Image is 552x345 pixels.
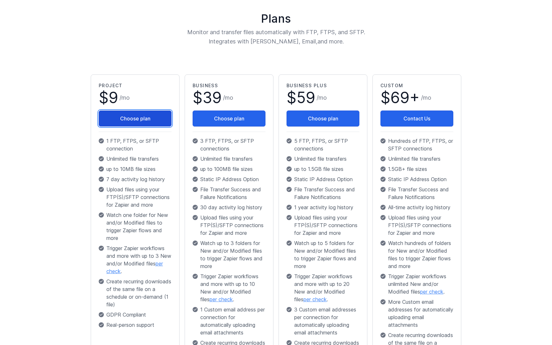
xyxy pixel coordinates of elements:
[380,186,453,201] p: File Transfer Success and Failure Notifications
[99,186,172,209] p: Upload files using your FTP(S)/SFTP connections for Zapier and more
[88,12,464,25] h1: Plans
[380,137,453,152] p: Hundreds of FTP, FTPS, or SFTP connections
[99,82,172,89] h2: Project
[99,311,172,318] p: GDPR Compliant
[520,313,544,337] iframe: Drift Widget Chat Controller
[99,165,172,173] p: up to 10MB file sizes
[193,186,265,201] p: File Transfer Success and Failure Notifications
[99,111,172,126] button: Choose plan
[99,321,172,329] p: Real-person support
[380,90,420,105] span: $
[99,175,172,183] p: 7 day activity log history
[193,155,265,163] p: Unlimited file transfers
[193,175,265,183] p: Static IP Address Option
[210,296,233,303] a: per check
[380,155,453,163] p: Unlimited file transfers
[193,165,265,173] p: up to 100MB file sizes
[317,93,327,102] span: /
[318,94,327,101] span: mo
[151,27,401,46] p: Monitor and transfer files automatically with FTP, FTPS, and SFTP. Integrates with [PERSON_NAME],...
[287,239,359,270] p: Watch up to 5 folders for New and/or Modified files to trigger Zapier flows and more
[380,175,453,183] p: Static IP Address Option
[193,137,265,152] p: 3 FTP, FTPS, or SFTP connections
[380,239,453,270] p: Watch hundreds of folders for New and/or Modified files to trigger Zapier flows and more
[193,82,265,89] h2: Business
[203,88,222,107] span: 39
[99,155,172,163] p: Unlimited file transfers
[287,90,315,105] span: $
[287,186,359,201] p: File Transfer Success and Failure Notifications
[99,278,172,308] p: Create recurring downloads of the same file on a schedule or on-demand (1 file)
[225,94,233,101] span: mo
[287,165,359,173] p: up to 1.5GB file sizes
[193,203,265,211] p: 30 day activity log history
[287,137,359,152] p: 5 FTP, FTPS, or SFTP connections
[287,155,359,163] p: Unlimited file transfers
[200,272,265,303] span: Trigger Zapier workflows and more with up to 10 New and/or Modified files .
[294,272,359,303] span: Trigger Zapier workflows and more with up to 20 New and/or Modified files .
[380,298,453,329] p: More Custom email addresses for automatically uploading email attachments
[287,203,359,211] p: 1 year activity log history
[106,244,172,275] span: Trigger Zapier workflows and more with up to 3 New and/or Modified files .
[119,93,130,102] span: /
[109,88,118,107] span: 9
[121,94,130,101] span: mo
[223,93,233,102] span: /
[287,306,359,336] p: 3 Custom email addresses per connection for automatically uploading email attachments
[193,111,265,126] button: Choose plan
[287,82,359,89] h2: Business Plus
[287,111,359,126] button: Choose plan
[380,214,453,237] p: Upload files using your FTP(S)/SFTP connections for Zapier and more
[99,211,172,242] p: Watch one folder for New and/or Modified files to trigger Zapier flows and more
[388,272,453,295] span: Trigger Zapier workflows unlimited New and/or Modified files .
[380,111,453,126] a: Contact Us
[193,239,265,270] p: Watch up to 3 folders for New and/or Modified files to trigger Zapier flows and more
[287,175,359,183] p: Static IP Address Option
[193,90,222,105] span: $
[296,88,315,107] span: 59
[423,94,431,101] span: mo
[421,93,431,102] span: /
[380,203,453,211] p: All-time activity log history
[287,214,359,237] p: Upload files using your FTP(S)/SFTP connections for Zapier and more
[193,306,265,336] p: 1 Custom email address per connection for automatically uploading email attachments
[193,214,265,237] p: Upload files using your FTP(S)/SFTP connections for Zapier and more
[99,137,172,152] p: 1 FTP, FTPS, or SFTP connection
[390,88,420,107] span: 69+
[420,288,443,295] a: per check
[99,90,118,105] span: $
[303,296,327,303] a: per check
[380,165,453,173] p: 1.5GB+ file sizes
[380,82,453,89] h2: Custom
[106,260,163,274] a: per check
